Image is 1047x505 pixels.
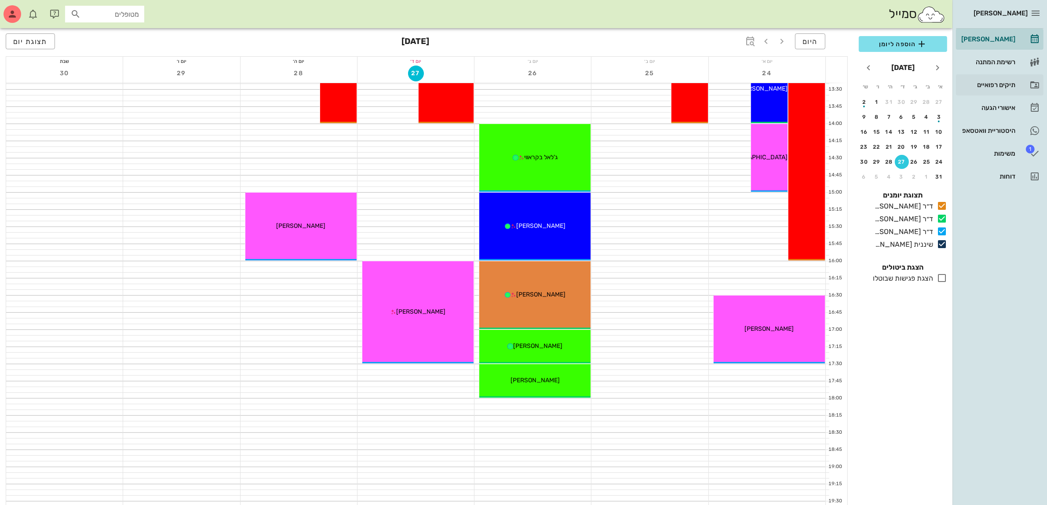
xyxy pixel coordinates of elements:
div: רשימת המתנה [959,59,1015,66]
button: 15 [870,125,884,139]
div: 21 [882,144,896,150]
div: יום ג׳ [474,57,591,66]
div: 31 [932,174,946,180]
div: 8 [870,114,884,120]
button: 29 [907,95,921,109]
div: 10 [932,129,946,135]
div: 6 [857,174,871,180]
span: 30 [57,70,73,77]
div: משימות [959,150,1015,157]
div: 27 [932,99,946,105]
button: 27 [408,66,424,81]
div: 16:00 [826,257,844,265]
div: יום ב׳ [591,57,708,66]
div: 6 [895,114,909,120]
div: 28 [882,159,896,165]
div: 4 [882,174,896,180]
div: 13:45 [826,103,844,110]
button: 3 [895,170,909,184]
div: 18:00 [826,395,844,402]
div: 15:15 [826,206,844,213]
div: 1 [920,174,934,180]
button: 26 [525,66,541,81]
button: 2 [907,170,921,184]
div: 17 [932,144,946,150]
div: 17:30 [826,360,844,368]
div: ד״ר [PERSON_NAME] [871,201,933,212]
div: היסטוריית וואטסאפ [959,127,1015,134]
th: ד׳ [897,79,908,94]
span: 24 [759,70,775,77]
h4: תצוגת יומנים [859,190,947,201]
span: 26 [525,70,541,77]
button: 28 [920,95,934,109]
div: [PERSON_NAME] [959,36,1015,43]
div: 9 [857,114,871,120]
span: [PERSON_NAME] [511,377,560,384]
button: 12 [907,125,921,139]
button: חודש הבא [861,60,876,76]
button: 14 [882,125,896,139]
div: 30 [857,159,871,165]
button: 10 [932,125,946,139]
div: 25 [920,159,934,165]
div: 5 [870,174,884,180]
div: סמייל [889,5,945,24]
span: [PERSON_NAME] [516,222,565,230]
div: 22 [870,144,884,150]
div: 31 [882,99,896,105]
img: SmileCloud logo [917,6,945,23]
span: 29 [174,70,190,77]
div: 26 [907,159,921,165]
div: 15 [870,129,884,135]
div: 2 [907,174,921,180]
div: 17:45 [826,377,844,385]
h3: [DATE] [402,33,430,51]
span: [PERSON_NAME] [516,291,565,298]
div: 17:00 [826,326,844,333]
div: יום ד׳ [358,57,474,66]
button: 28 [291,66,306,81]
div: 2 [857,99,871,105]
th: ג׳ [910,79,921,94]
div: 19:00 [826,463,844,471]
div: 3 [895,174,909,180]
span: תג [26,7,31,12]
div: הצגת פגישות שבוטלו [869,273,933,284]
div: 18:45 [826,446,844,454]
div: 19:15 [826,480,844,488]
div: 14:45 [826,172,844,179]
div: 20 [895,144,909,150]
button: [DATE] [888,59,918,77]
div: 3 [932,114,946,120]
div: 18:15 [826,412,844,419]
button: 31 [932,170,946,184]
div: 15:00 [826,189,844,196]
button: 13 [895,125,909,139]
button: 3 [932,110,946,124]
h4: הצגת ביטולים [859,262,947,273]
span: תצוגת יום [13,37,47,46]
div: 18:30 [826,429,844,436]
button: 30 [895,95,909,109]
button: 25 [642,66,658,81]
div: 24 [932,159,946,165]
button: 9 [857,110,871,124]
button: 29 [870,155,884,169]
div: 19:30 [826,498,844,505]
button: תצוגת יום [6,33,55,49]
div: אישורי הגעה [959,104,1015,111]
span: 28 [291,70,306,77]
button: חודש שעבר [930,60,945,76]
div: 14:30 [826,154,844,162]
div: ד״ר [PERSON_NAME] [871,214,933,224]
div: 12 [907,129,921,135]
button: 24 [759,66,775,81]
button: 27 [895,155,909,169]
a: רשימת המתנה [956,51,1043,73]
span: [PERSON_NAME] [276,222,325,230]
button: 1 [920,170,934,184]
button: 8 [870,110,884,124]
button: 6 [857,170,871,184]
div: תיקים רפואיים [959,81,1015,88]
